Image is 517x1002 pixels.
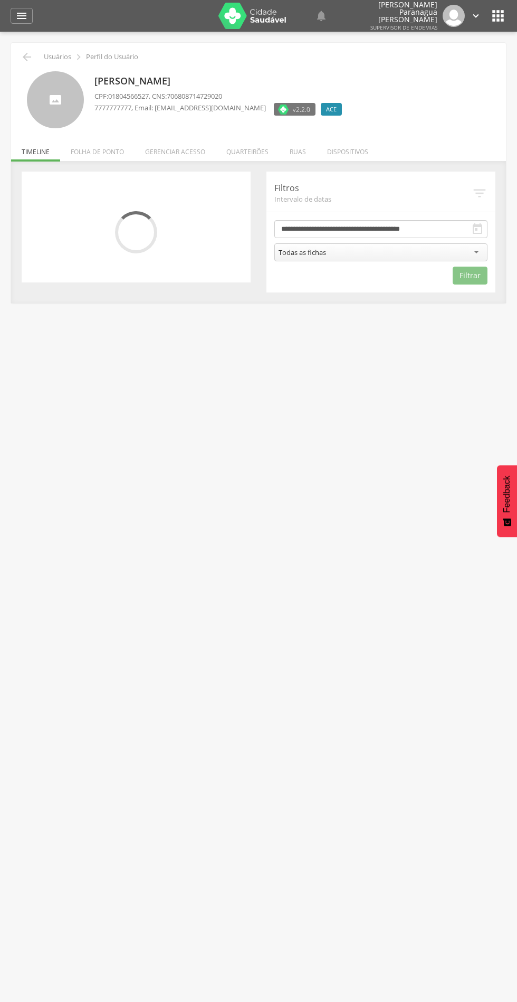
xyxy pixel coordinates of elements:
[216,137,279,162] li: Quarteirões
[326,105,337,114] span: ACE
[15,10,28,22] i: 
[497,465,517,537] button: Feedback - Mostrar pesquisa
[317,137,379,162] li: Dispositivos
[11,8,33,24] a: 
[167,91,222,101] span: 706808714729020
[135,137,216,162] li: Gerenciar acesso
[370,24,437,31] span: Supervisor de Endemias
[86,53,138,61] p: Perfil do Usuário
[472,185,487,201] i: 
[274,182,472,194] p: Filtros
[73,51,84,63] i: 
[315,10,328,22] i: 
[341,1,438,23] p: [PERSON_NAME] Paranagua [PERSON_NAME]
[471,223,484,235] i: 
[21,51,33,63] i: Voltar
[274,103,315,116] label: Versão do aplicativo
[279,137,317,162] li: Ruas
[44,53,71,61] p: Usuários
[470,10,482,22] i: 
[60,137,135,162] li: Folha de ponto
[108,91,149,101] span: 01804566527
[502,476,512,513] span: Feedback
[293,104,310,115] span: v2.2.0
[279,248,326,257] div: Todas as fichas
[94,103,266,113] p: , Email: [EMAIL_ADDRESS][DOMAIN_NAME]
[94,91,347,101] p: CPF: , CNS:
[453,267,487,285] button: Filtrar
[94,74,347,88] p: [PERSON_NAME]
[490,7,506,24] i: 
[315,5,328,27] a: 
[470,5,482,27] a: 
[274,194,472,204] span: Intervalo de datas
[94,103,131,112] span: 7777777777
